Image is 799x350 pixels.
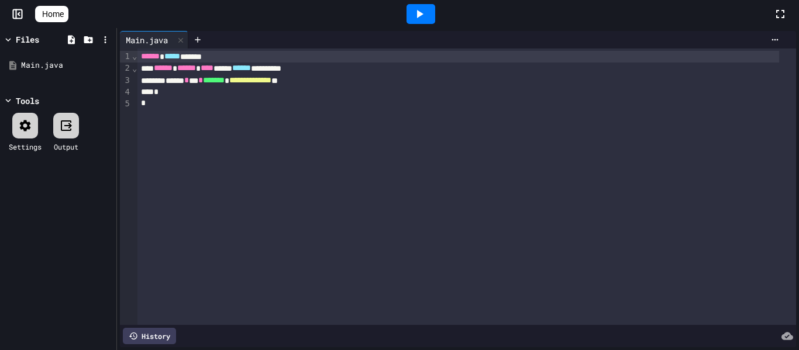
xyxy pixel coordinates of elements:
div: 4 [120,86,132,98]
a: Home [35,6,68,22]
div: Main.java [120,34,174,46]
div: Main.java [120,31,188,48]
span: Fold line [132,64,137,73]
div: 2 [120,63,132,74]
div: 3 [120,75,132,86]
span: Home [42,8,64,20]
div: 5 [120,98,132,110]
span: Fold line [132,51,137,61]
div: Tools [16,95,39,107]
div: Output [54,141,78,152]
div: 1 [120,51,132,63]
div: Files [16,33,39,46]
div: History [123,328,176,344]
div: Main.java [21,60,112,71]
div: Settings [9,141,42,152]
